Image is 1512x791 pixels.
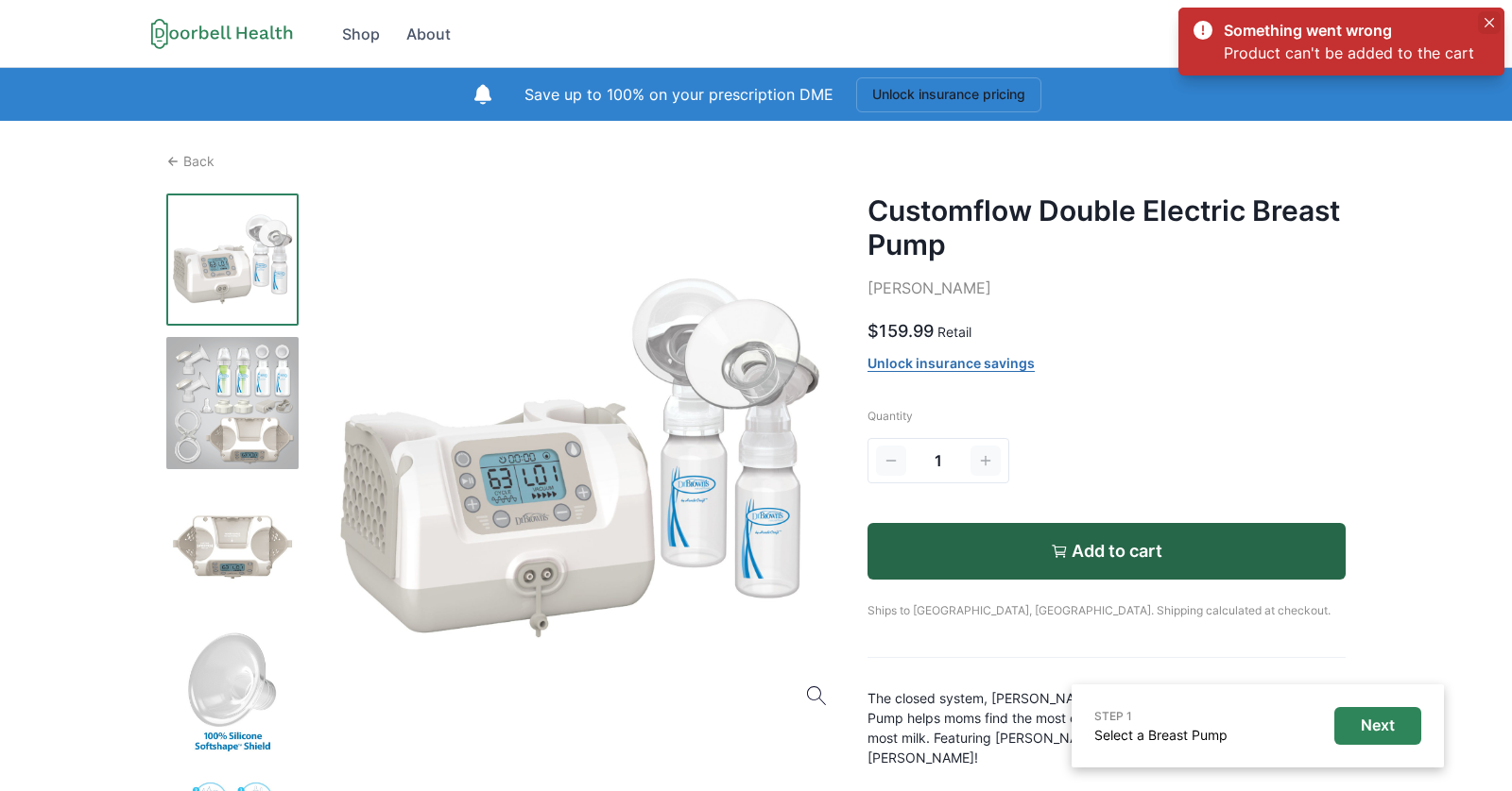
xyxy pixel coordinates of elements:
p: [PERSON_NAME] [868,277,1346,299]
p: Retail [937,322,971,342]
img: f47ro4npic7fxs7tjp4d2lxtptz5 [166,624,299,756]
p: Back [183,151,215,171]
div: Shop [342,23,380,45]
button: Close [1478,11,1501,34]
button: Add to cart [868,523,1346,580]
div: Product can't be added to the cart [1224,42,1474,64]
a: Shop [331,15,391,53]
p: Save up to 100% on your prescription DME [524,83,833,106]
img: jxjybebmcrgimyf0p2m5ahrezdij [166,480,299,613]
img: giiun2cwdikh5p20r4x4do6a2gtj [166,337,299,469]
button: Increment [971,446,1001,476]
button: Unlock insurance pricing [856,77,1041,112]
div: Something went wrong [1224,19,1467,42]
p: Add to cart [1072,541,1162,562]
a: Unlock insurance savings [868,355,1035,372]
div: About [406,23,451,45]
button: Decrement [876,446,906,476]
p: Quantity [868,408,1346,425]
p: $159.99 [868,318,934,344]
p: Ships to [GEOGRAPHIC_DATA], [GEOGRAPHIC_DATA]. Shipping calculated at checkout. [868,580,1346,619]
p: STEP 1 [1094,708,1228,725]
img: n5cxtj4n8fh8lu867ojklczjhbt3 [166,194,299,326]
span: 1 [935,449,942,472]
h2: Customflow Double Electric Breast Pump [868,194,1346,261]
a: Select a Breast Pump [1094,727,1228,743]
button: Next [1334,707,1421,745]
a: About [395,15,462,53]
p: Next [1361,716,1395,734]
